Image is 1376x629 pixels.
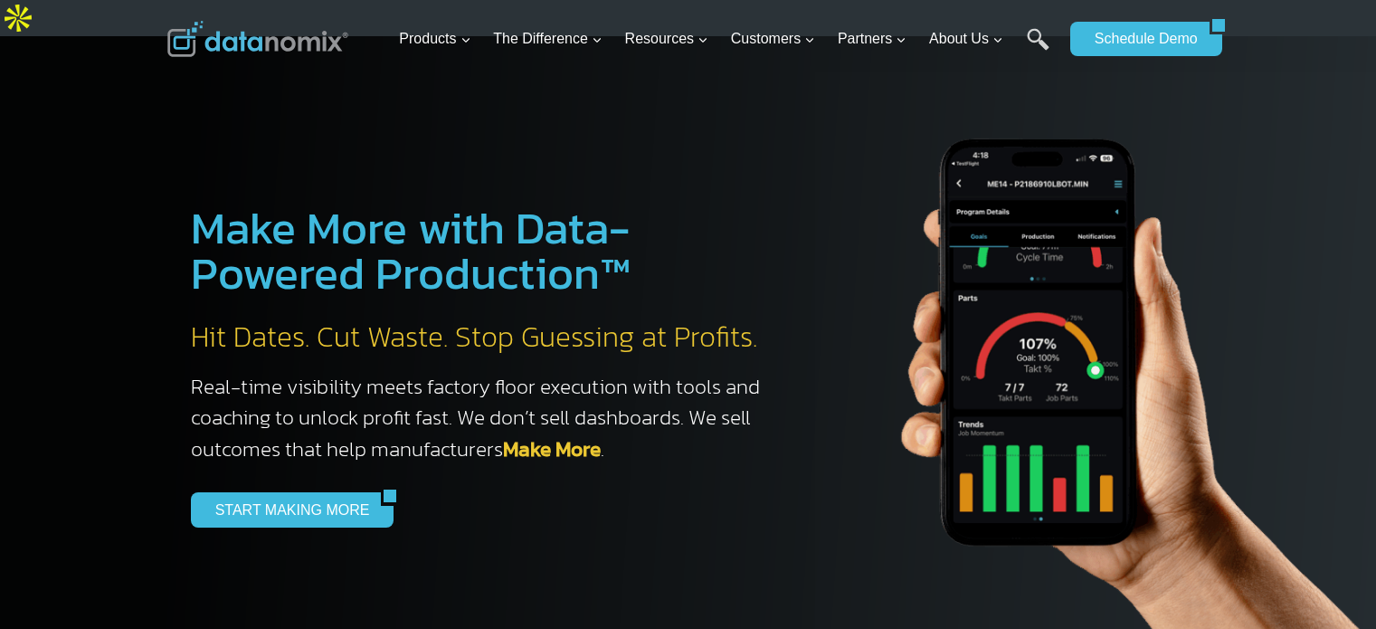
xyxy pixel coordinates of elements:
[191,492,382,527] a: START MAKING MORE
[191,319,779,357] h2: Hit Dates. Cut Waste. Stop Guessing at Profits.
[167,21,348,57] img: Datanomix
[503,434,601,464] a: Make More
[493,27,603,51] span: The Difference
[191,205,779,296] h1: Make More with Data-Powered Production™
[625,27,708,51] span: Resources
[1027,28,1049,69] a: Search
[838,27,906,51] span: Partners
[191,371,779,465] h3: Real-time visibility meets factory floor execution with tools and coaching to unlock profit fast....
[9,309,299,620] iframe: Popup CTA
[929,27,1003,51] span: About Us
[1070,22,1210,56] a: Schedule Demo
[731,27,815,51] span: Customers
[399,27,470,51] span: Products
[392,10,1061,69] nav: Primary Navigation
